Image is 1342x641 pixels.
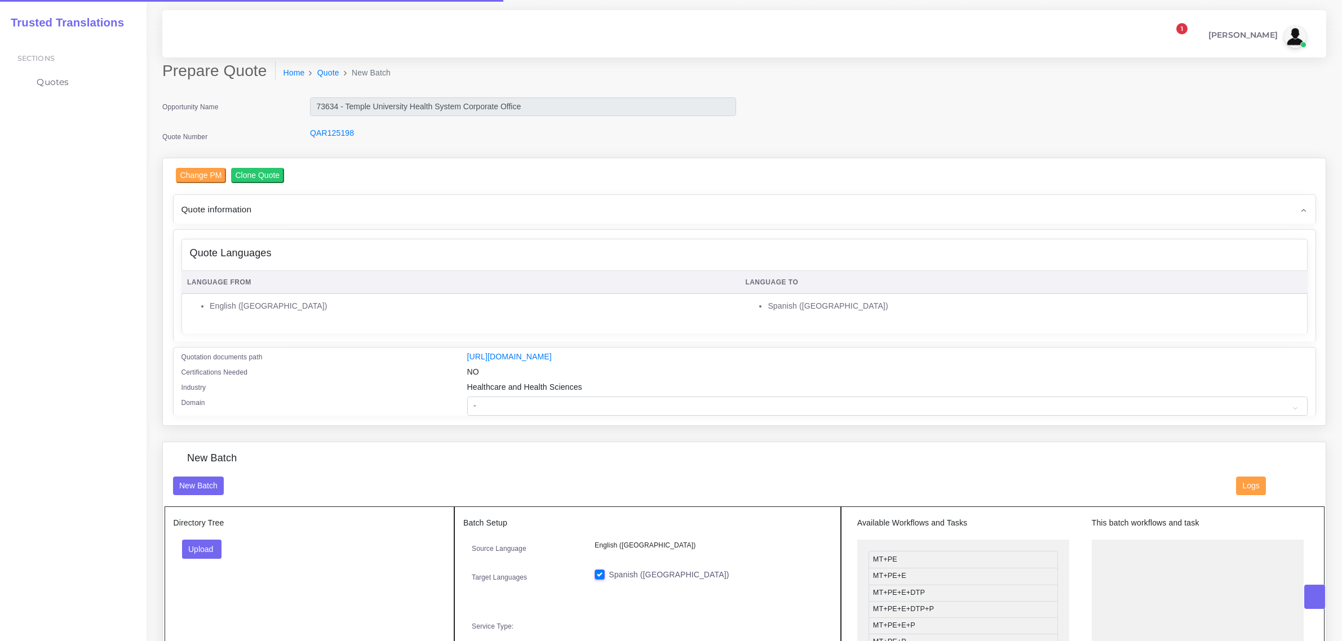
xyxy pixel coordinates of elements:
h5: Available Workflows and Tasks [857,518,1069,528]
li: English ([GEOGRAPHIC_DATA]) [210,300,733,312]
div: NO [459,366,1316,381]
span: Quote information [181,203,252,216]
a: [URL][DOMAIN_NAME] [467,352,552,361]
li: New Batch [339,67,391,79]
a: Home [284,67,305,79]
span: Logs [1243,481,1260,490]
button: Upload [182,540,222,559]
a: New Batch [173,480,224,489]
li: MT+PE [869,551,1058,568]
a: 1 [1166,29,1186,44]
label: Quote Number [162,132,207,142]
h5: Directory Tree [174,518,446,528]
button: Logs [1236,477,1266,496]
h4: New Batch [187,452,237,465]
label: Domain [181,398,205,408]
label: Quotation documents path [181,352,263,362]
a: QAR125198 [310,128,354,137]
span: 1 [1176,23,1188,34]
label: Industry [181,382,206,393]
label: Certifications Needed [181,367,248,377]
label: Opportunity Name [162,102,219,112]
a: Trusted Translations [3,14,124,32]
li: MT+PE+E [869,568,1058,585]
li: MT+PE+E+DTP [869,585,1058,602]
h2: Trusted Translations [3,16,124,29]
label: Source Language [472,544,526,554]
span: [PERSON_NAME] [1208,31,1278,39]
p: English ([GEOGRAPHIC_DATA]) [595,540,823,551]
input: Change PM [176,168,227,183]
img: avatar [1284,25,1306,48]
h2: Prepare Quote [162,61,276,81]
label: Service Type: [472,621,513,631]
th: Language To [739,271,1308,294]
button: New Batch [173,477,224,496]
div: Quote information [174,195,1316,224]
span: Quotes [37,76,69,88]
a: Quote [317,67,339,79]
li: MT+PE+E+DTP+P [869,601,1058,618]
th: Language From [181,271,739,294]
li: MT+PE+E+P [869,617,1058,634]
li: Spanish ([GEOGRAPHIC_DATA]) [768,300,1301,312]
input: Clone Quote [231,168,285,183]
h4: Quote Languages [190,247,272,260]
label: Spanish ([GEOGRAPHIC_DATA]) [609,569,729,581]
a: [PERSON_NAME]avatar [1203,25,1310,48]
h5: Batch Setup [463,518,832,528]
a: Quotes [8,70,138,94]
label: Target Languages [472,572,527,582]
span: Sections [17,54,55,63]
div: Healthcare and Health Sciences [459,381,1316,397]
h5: This batch workflows and task [1092,518,1304,528]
